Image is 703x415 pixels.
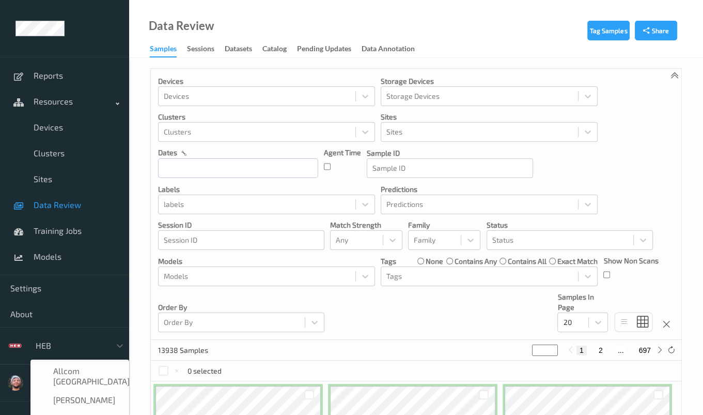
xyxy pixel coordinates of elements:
p: 0 selected [188,366,222,376]
button: Tag Samples [587,21,630,40]
div: Pending Updates [297,43,351,56]
button: ... [615,346,627,355]
p: Show Non Scans [603,256,658,266]
p: Sites [381,112,598,122]
div: Sessions [187,43,214,56]
p: Storage Devices [381,76,598,86]
p: Agent Time [324,147,361,158]
div: Data Review [149,21,214,31]
label: none [426,256,443,266]
p: Samples In Page [557,292,608,313]
p: Clusters [158,112,375,122]
p: Match Strength [330,220,402,230]
label: exact match [557,256,598,266]
a: Catalog [262,42,297,56]
a: Data Annotation [362,42,425,56]
p: Family [408,220,480,230]
p: 13938 Samples [158,345,236,355]
p: dates [158,147,177,158]
p: Predictions [381,184,598,195]
a: Sessions [187,42,225,56]
button: 2 [596,346,606,355]
p: Session ID [158,220,324,230]
label: contains any [454,256,496,266]
button: 1 [576,346,587,355]
button: Share [635,21,677,40]
p: Status [487,220,653,230]
p: Order By [158,302,324,313]
p: Devices [158,76,375,86]
a: Samples [150,42,187,57]
div: Datasets [225,43,252,56]
button: 697 [636,346,654,355]
p: Models [158,256,375,266]
div: Samples [150,43,177,57]
label: contains all [508,256,546,266]
a: Datasets [225,42,262,56]
p: labels [158,184,375,195]
p: Tags [381,256,396,266]
a: Pending Updates [297,42,362,56]
div: Catalog [262,43,287,56]
p: Sample ID [367,148,533,158]
div: Data Annotation [362,43,415,56]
